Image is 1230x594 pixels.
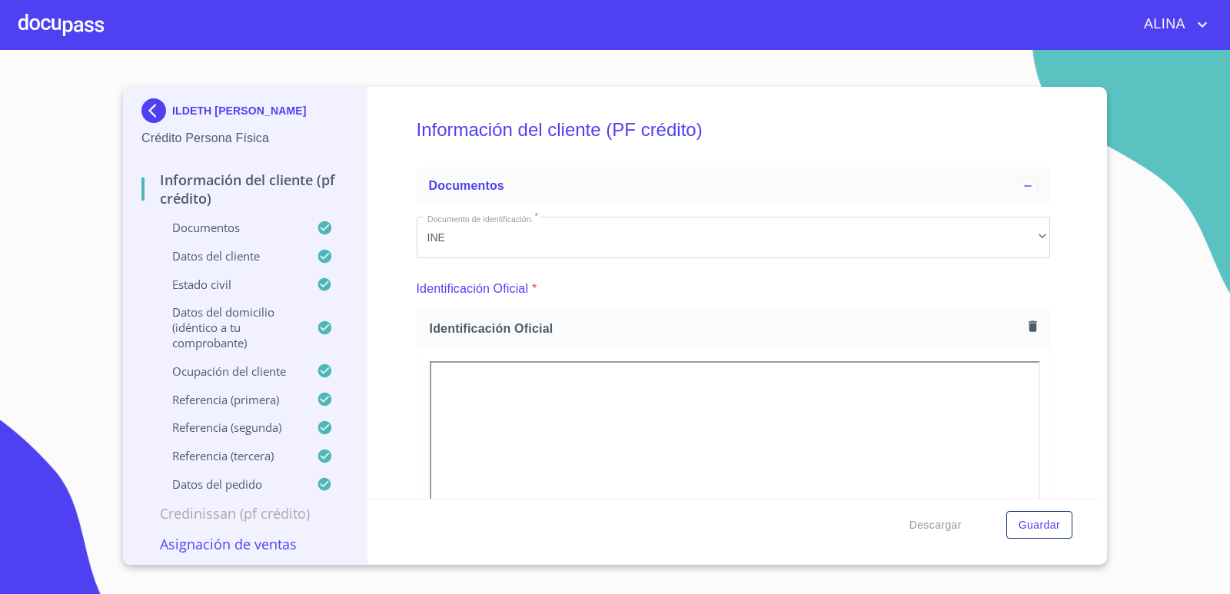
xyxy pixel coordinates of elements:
p: Información del cliente (PF crédito) [141,171,348,207]
p: Datos del cliente [141,248,317,264]
p: Datos del pedido [141,476,317,492]
div: INE [417,217,1051,258]
button: account of current user [1132,12,1212,37]
div: Documentos [417,168,1051,204]
p: Referencia (primera) [141,392,317,407]
span: ALINA [1132,12,1193,37]
p: ILDETH [PERSON_NAME] [172,105,307,117]
p: Estado Civil [141,277,317,292]
span: Guardar [1019,516,1060,535]
p: Credinissan (PF crédito) [141,504,348,523]
p: Ocupación del Cliente [141,363,317,379]
img: Docupass spot blue [141,98,172,123]
h5: Información del cliente (PF crédito) [417,98,1051,161]
p: Datos del domicilio (idéntico a tu comprobante) [141,304,317,350]
p: Referencia (tercera) [141,448,317,463]
p: Referencia (segunda) [141,420,317,435]
button: Guardar [1006,511,1072,539]
p: Crédito Persona Física [141,129,348,148]
span: Descargar [909,516,962,535]
button: Descargar [903,511,968,539]
p: Documentos [141,220,317,235]
p: Asignación de Ventas [141,535,348,553]
span: Documentos [429,179,504,192]
p: Identificación Oficial [417,280,529,298]
span: Identificación Oficial [430,320,1022,337]
div: ILDETH [PERSON_NAME] [141,98,348,129]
